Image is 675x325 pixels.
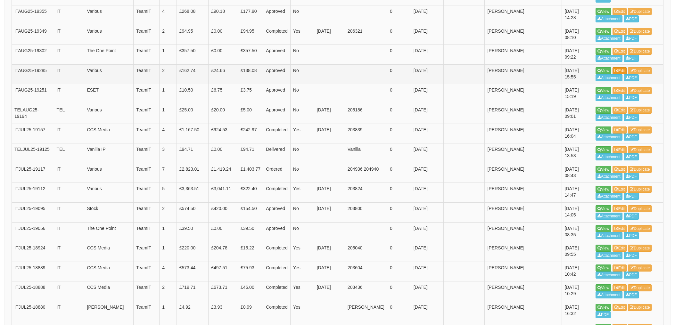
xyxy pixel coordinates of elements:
td: [DATE] 15:19 [562,84,593,104]
td: TeamIT [134,183,160,203]
td: 0 [387,25,411,45]
a: Edit [613,28,627,35]
td: ITAUG25-19285 [12,64,54,84]
a: Attachment [596,35,622,42]
a: Attachment [596,94,622,101]
td: Approved [263,202,291,222]
td: 0 [387,163,411,183]
td: 0 [387,84,411,104]
td: £94.95 [238,25,263,45]
a: Duplicate [628,264,652,272]
td: £357.50 [238,45,263,65]
td: Approved [263,84,291,104]
td: £1,167.50 [177,124,208,143]
td: [DATE] [314,183,345,203]
td: Yes [290,262,314,281]
td: 0 [387,183,411,203]
a: Duplicate [628,48,652,55]
td: [DATE] 08:35 [562,222,593,242]
a: Duplicate [628,67,652,74]
td: TeamIT [134,143,160,163]
a: Edit [613,67,627,74]
td: [DATE] 08:43 [562,163,593,183]
td: 0 [387,64,411,84]
td: Various [84,64,134,84]
td: ITAUG25-19355 [12,5,54,25]
td: 2 [160,25,177,45]
td: [DATE] 13:53 [562,143,593,163]
td: £39.50 [238,222,263,242]
td: [DATE] [411,242,443,262]
td: ITJUL25-19056 [12,222,54,242]
td: Yes [290,183,314,203]
td: No [290,5,314,25]
td: £10.50 [177,84,208,104]
td: £20.00 [209,104,238,124]
td: 0 [387,104,411,124]
td: ITJUL25-19095 [12,202,54,222]
td: £497.51 [209,262,238,281]
td: IT [54,124,84,143]
a: Edit [613,245,627,252]
td: [DATE] [314,104,345,124]
a: Edit [613,146,627,153]
a: View [596,126,611,134]
td: [DATE] 09:55 [562,242,593,262]
a: Edit [613,8,627,15]
a: View [596,146,611,153]
td: 206321 [345,25,387,45]
td: [DATE] [314,242,345,262]
td: TeamIT [134,222,160,242]
td: Approved [263,45,291,65]
td: 4 [160,5,177,25]
a: Attachment [596,153,622,160]
td: [PERSON_NAME] [485,242,562,262]
td: £94.71 [238,143,263,163]
a: Duplicate [628,8,652,15]
a: Attachment [596,232,622,239]
td: TeamIT [134,124,160,143]
td: [DATE] 09:22 [562,45,593,65]
td: ITAUG25-19349 [12,25,54,45]
td: £242.97 [238,124,263,143]
td: TeamIT [134,84,160,104]
a: View [596,28,611,35]
td: No [290,64,314,84]
a: Duplicate [628,107,652,114]
td: 205040 [345,242,387,262]
td: Yes [290,25,314,45]
td: No [290,104,314,124]
td: No [290,163,314,183]
td: 1 [160,242,177,262]
td: 1 [160,222,177,242]
a: PDF [624,35,639,42]
td: Completed [263,262,291,281]
td: 0 [387,262,411,281]
a: PDF [624,94,639,101]
td: TeamIT [134,242,160,262]
td: 203800 [345,202,387,222]
td: Various [84,5,134,25]
td: TELAUG25-19194 [12,104,54,124]
a: Edit [613,304,627,311]
td: [PERSON_NAME] [485,84,562,104]
td: CCS Media [84,262,134,281]
td: [DATE] 10:42 [562,262,593,281]
td: £1,419.24 [209,163,238,183]
a: Edit [613,87,627,94]
td: [DATE] [411,45,443,65]
a: View [596,245,611,252]
td: IT [54,222,84,242]
td: £924.53 [209,124,238,143]
td: Stock [84,202,134,222]
td: TELJUL25-19125 [12,143,54,163]
td: 4 [160,124,177,143]
td: The One Point [84,45,134,65]
td: £220.00 [177,242,208,262]
td: 3 [160,143,177,163]
td: ITJUL25-19117 [12,163,54,183]
td: £0.00 [209,222,238,242]
td: 0 [387,5,411,25]
a: Attachment [596,74,622,81]
a: View [596,264,611,272]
